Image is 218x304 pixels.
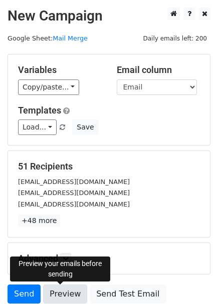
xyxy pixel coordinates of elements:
span: Daily emails left: 200 [139,33,210,44]
h5: Email column [117,64,200,75]
small: [EMAIL_ADDRESS][DOMAIN_NAME] [18,189,130,196]
iframe: Chat Widget [168,256,218,304]
a: Templates [18,105,61,115]
a: Copy/paste... [18,79,79,95]
h2: New Campaign [8,7,210,24]
button: Save [72,119,98,135]
a: Send [8,284,41,303]
h5: 51 Recipients [18,161,200,172]
div: Preview your emails before sending [10,256,110,281]
a: Preview [43,284,87,303]
small: [EMAIL_ADDRESS][DOMAIN_NAME] [18,178,130,185]
h5: Variables [18,64,102,75]
a: Mail Merge [53,34,88,42]
small: [EMAIL_ADDRESS][DOMAIN_NAME] [18,200,130,208]
small: Google Sheet: [8,34,88,42]
a: +48 more [18,214,60,227]
a: Send Test Email [90,284,166,303]
a: Load... [18,119,57,135]
a: Daily emails left: 200 [139,34,210,42]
